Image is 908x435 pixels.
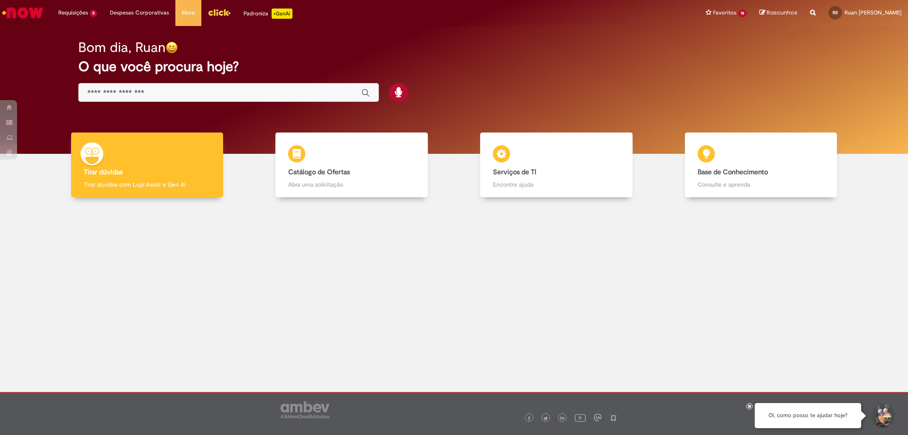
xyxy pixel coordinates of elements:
a: Base de Conhecimento Consulte e aprenda [659,133,863,198]
a: Serviços de TI Encontre ajuda [454,133,659,198]
p: Tirar dúvidas com Lupi Assist e Gen Ai [84,180,210,189]
b: Tirar dúvidas [84,168,123,176]
div: Padroniza [243,9,292,19]
img: logo_footer_naosei.png [610,414,617,421]
span: Requisições [58,9,88,17]
img: logo_footer_twitter.png [544,416,548,421]
span: 5 [90,10,97,17]
b: Catálogo de Ofertas [288,168,350,176]
a: Catálogo de Ofertas Abra uma solicitação [249,133,454,198]
p: Abra uma solicitação [288,180,415,189]
img: logo_footer_ambev_rotulo_gray.png [281,401,329,418]
a: Rascunhos [759,9,797,17]
span: Despesas Corporativas [110,9,169,17]
span: Favoritos [713,9,736,17]
h2: O que você procura hoje? [78,59,829,74]
b: Serviços de TI [493,168,536,176]
img: ServiceNow [1,4,45,21]
a: Tirar dúvidas Tirar dúvidas com Lupi Assist e Gen Ai [45,133,249,198]
img: logo_footer_linkedin.png [560,416,564,421]
img: logo_footer_facebook.png [527,416,531,421]
img: logo_footer_youtube.png [575,412,586,423]
h2: Bom dia, Ruan [78,40,166,55]
div: Oi, como posso te ajudar hoje? [755,403,861,428]
span: Rascunhos [767,9,797,17]
span: RS [833,10,838,15]
p: Consulte e aprenda [698,180,824,189]
b: Base de Conhecimento [698,168,768,176]
img: logo_footer_workplace.png [594,414,602,421]
span: 18 [738,10,747,17]
span: More [182,9,195,17]
button: Iniciar Conversa de Suporte [870,403,895,429]
p: +GenAi [272,9,292,19]
img: happy-face.png [166,41,178,54]
img: click_logo_yellow_360x200.png [208,6,231,19]
p: Encontre ajuda [493,180,619,189]
span: Ruan [PERSON_NAME] [845,9,902,16]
